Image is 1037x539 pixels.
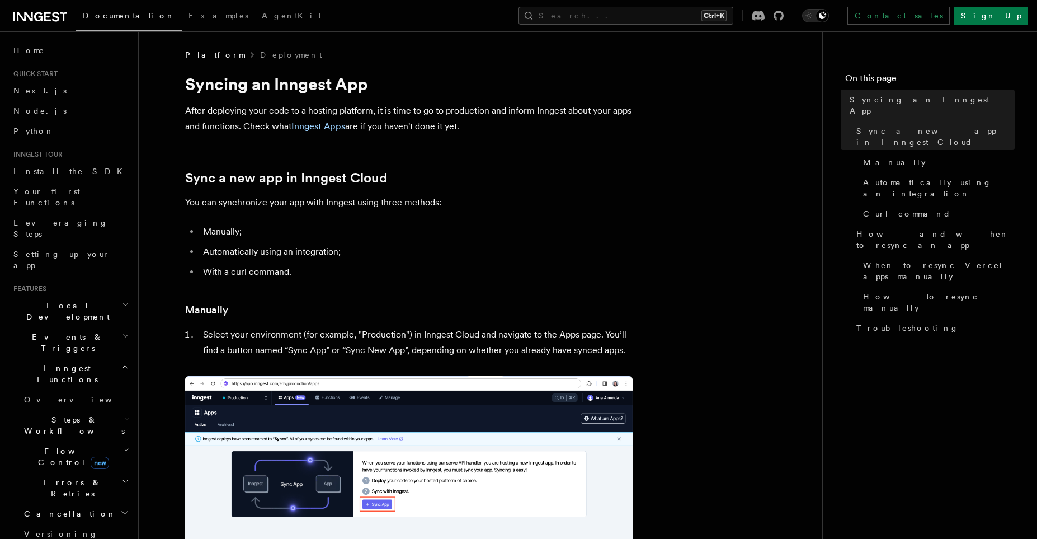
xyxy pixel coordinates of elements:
h1: Syncing an Inngest App [185,74,633,94]
span: Inngest tour [9,150,63,159]
li: With a curl command. [200,264,633,280]
button: Local Development [9,296,131,327]
span: Overview [24,395,139,404]
a: How to resync manually [859,287,1015,318]
span: Sync a new app in Inngest Cloud [856,125,1015,148]
a: Documentation [76,3,182,31]
a: Troubleshooting [852,318,1015,338]
span: new [91,457,109,469]
span: Node.js [13,106,67,115]
span: Examples [188,11,248,20]
button: Events & Triggers [9,327,131,358]
p: After deploying your code to a hosting platform, it is time to go to production and inform Innges... [185,103,633,134]
a: Overview [20,390,131,410]
a: Sync a new app in Inngest Cloud [185,170,387,186]
a: Syncing an Inngest App [845,90,1015,121]
span: Quick start [9,69,58,78]
span: Home [13,45,45,56]
span: Troubleshooting [856,322,959,334]
span: Local Development [9,300,122,322]
span: Features [9,284,46,293]
a: Manually [185,302,228,318]
span: When to resync Vercel apps manually [863,260,1015,282]
span: How to resync manually [863,291,1015,313]
a: Contact sales [847,7,950,25]
a: Curl command [859,204,1015,224]
span: Cancellation [20,508,116,519]
span: Install the SDK [13,167,129,176]
span: AgentKit [262,11,321,20]
a: Home [9,40,131,60]
li: Manually; [200,224,633,240]
span: Errors & Retries [20,477,121,499]
span: Events & Triggers [9,331,122,354]
span: Flow Control [20,446,123,468]
button: Steps & Workflows [20,410,131,441]
a: Python [9,121,131,141]
span: Inngest Functions [9,363,121,385]
a: Setting up your app [9,244,131,275]
a: Manually [859,152,1015,172]
a: Sync a new app in Inngest Cloud [852,121,1015,152]
span: Documentation [83,11,175,20]
span: Manually [863,157,926,168]
button: Cancellation [20,504,131,524]
span: Leveraging Steps [13,218,108,238]
span: Setting up your app [13,250,110,270]
span: Syncing an Inngest App [850,94,1015,116]
a: Sign Up [954,7,1028,25]
a: When to resync Vercel apps manually [859,255,1015,287]
a: Examples [182,3,255,30]
span: How and when to resync an app [856,228,1015,251]
span: Next.js [13,86,67,95]
a: Automatically using an integration [859,172,1015,204]
a: How and when to resync an app [852,224,1015,255]
li: Automatically using an integration; [200,244,633,260]
kbd: Ctrl+K [701,10,727,21]
button: Flow Controlnew [20,441,131,472]
a: Install the SDK [9,161,131,181]
a: Leveraging Steps [9,213,131,244]
a: Your first Functions [9,181,131,213]
a: Deployment [260,49,322,60]
a: Next.js [9,81,131,101]
button: Search...Ctrl+K [518,7,733,25]
a: Node.js [9,101,131,121]
button: Errors & Retries [20,472,131,504]
button: Inngest Functions [9,358,131,390]
h4: On this page [845,72,1015,90]
p: You can synchronize your app with Inngest using three methods: [185,195,633,210]
span: Platform [185,49,244,60]
button: Toggle dark mode [802,9,829,22]
span: Your first Functions [13,187,80,207]
span: Python [13,126,54,135]
a: Inngest Apps [291,121,345,132]
span: Versioning [24,529,98,538]
li: Select your environment (for example, "Production") in Inngest Cloud and navigate to the Apps pag... [200,327,633,358]
span: Automatically using an integration [863,177,1015,199]
span: Steps & Workflows [20,414,125,437]
a: AgentKit [255,3,328,30]
span: Curl command [863,208,951,219]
